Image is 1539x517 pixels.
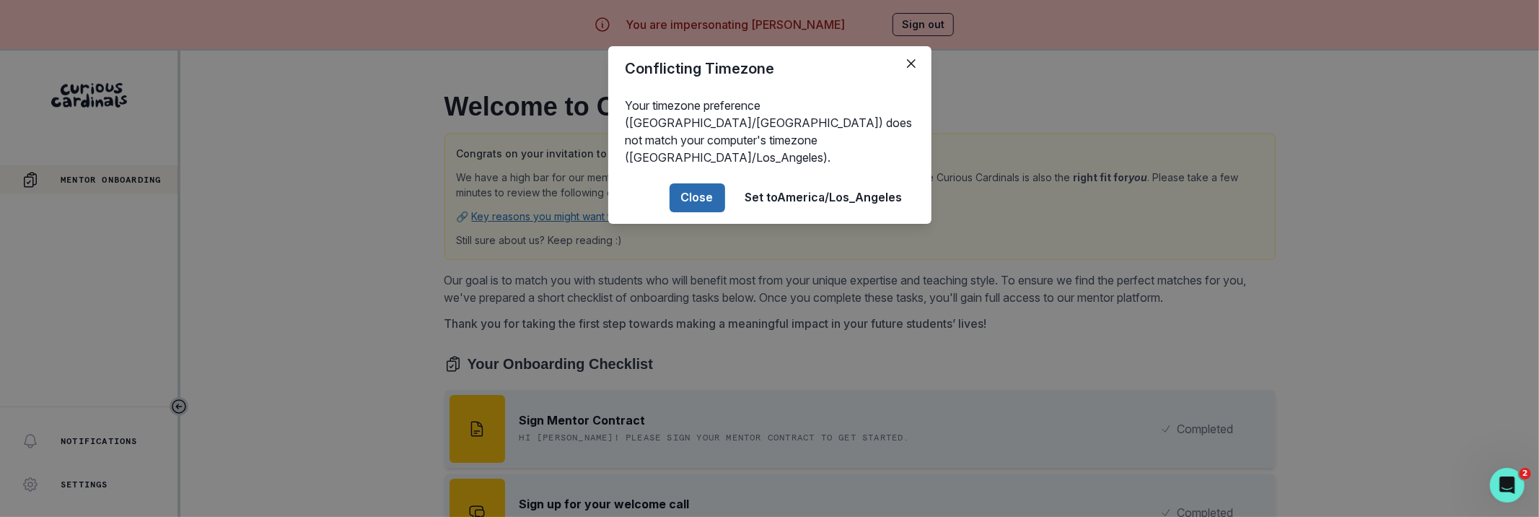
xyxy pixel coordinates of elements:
[900,52,923,75] button: Close
[1490,468,1525,503] iframe: Intercom live chat
[734,183,914,212] button: Set toAmerica/Los_Angeles
[670,183,725,212] button: Close
[1520,468,1531,479] span: 2
[608,91,931,172] div: Your timezone preference ([GEOGRAPHIC_DATA]/[GEOGRAPHIC_DATA]) does not match your computer's tim...
[608,46,931,91] header: Conflicting Timezone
